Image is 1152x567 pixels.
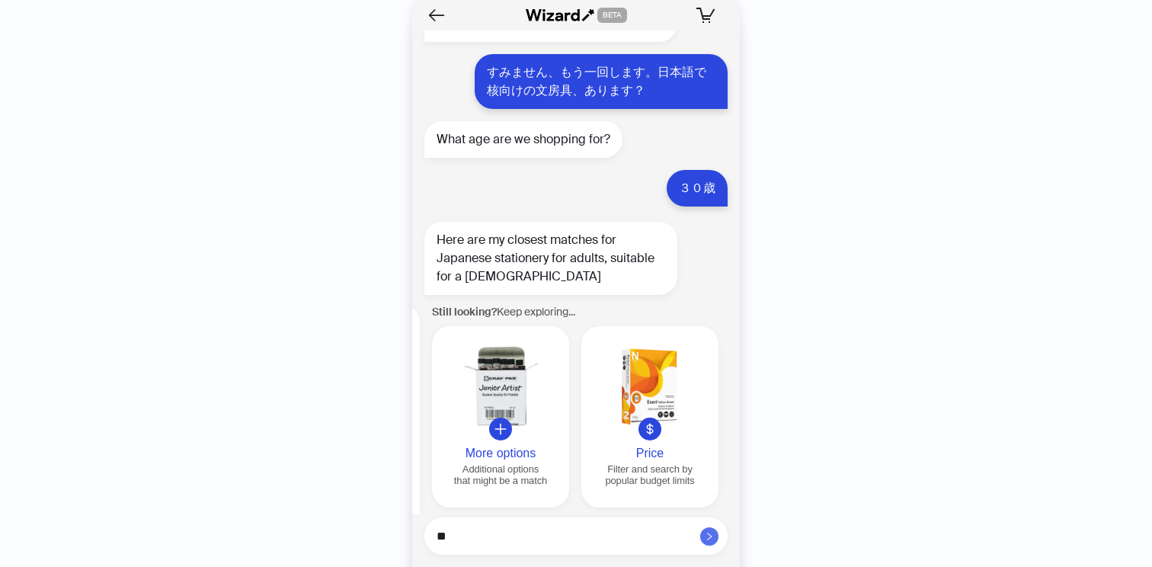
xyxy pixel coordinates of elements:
[432,326,569,508] button: More optionsMore optionsAdditional options that might be a match
[424,3,449,27] button: Back
[438,447,563,460] div: More options
[581,326,718,508] button: PricePriceFilter and search by popular budget limits
[667,170,728,207] div: ３０歳
[587,463,712,486] div: Filter and search by popular budget limits
[475,54,728,109] div: すみません、もう一回します。日本語で核向けの文房具、あります？
[424,222,677,295] div: Here are my closest matches for Japanese stationery for adults, suitable for a [DEMOGRAPHIC_DATA]
[494,422,507,436] span: plus
[432,304,718,320] div: Keep exploring...
[438,463,563,486] div: Additional options that might be a match
[705,532,714,541] span: right
[432,305,497,319] strong: Still looking?
[597,8,627,23] span: BETA
[424,121,622,158] div: What age are we shopping for?
[587,447,712,460] div: Price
